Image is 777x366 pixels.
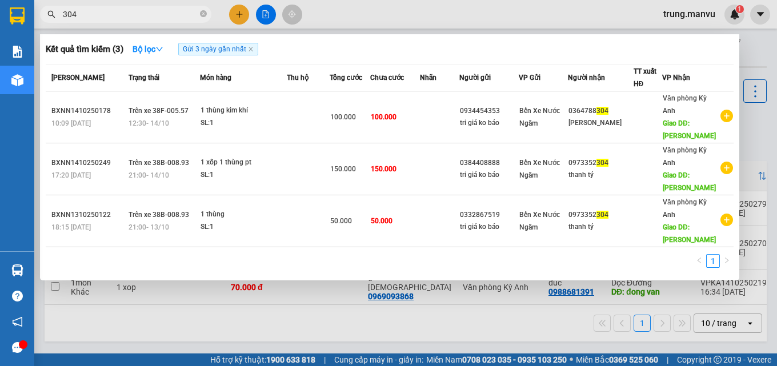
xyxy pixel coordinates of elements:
[371,113,396,121] span: 100.000
[596,159,608,167] span: 304
[519,74,540,82] span: VP Gửi
[663,198,707,219] span: Văn phòng Kỳ Anh
[178,43,258,55] span: Gửi 3 ngày gần nhất
[201,169,286,182] div: SL: 1
[460,157,518,169] div: 0384408888
[706,254,720,268] li: 1
[568,105,632,117] div: 0364788
[11,264,23,276] img: warehouse-icon
[568,117,632,129] div: [PERSON_NAME]
[696,257,703,264] span: left
[371,217,392,225] span: 50.000
[129,171,169,179] span: 21:00 - 14/10
[460,209,518,221] div: 0332867519
[10,7,25,25] img: logo-vxr
[330,217,352,225] span: 50.000
[201,221,286,234] div: SL: 1
[51,209,125,221] div: BXNN1310250122
[720,162,733,174] span: plus-circle
[133,45,163,54] strong: Bộ lọc
[11,46,23,58] img: solution-icon
[51,223,91,231] span: 18:15 [DATE]
[330,113,356,121] span: 100.000
[129,107,189,115] span: Trên xe 38F-005.57
[201,104,286,117] div: 1 thùng kim khí
[12,342,23,353] span: message
[459,74,491,82] span: Người gửi
[330,165,356,173] span: 150.000
[51,157,125,169] div: BXNN1410250249
[129,159,189,167] span: Trên xe 38B-008.93
[201,117,286,130] div: SL: 1
[460,117,518,129] div: tri giá ko báo
[200,10,207,17] span: close-circle
[51,105,125,117] div: BXNN1410250178
[568,74,605,82] span: Người nhận
[568,157,632,169] div: 0973352
[519,107,560,127] span: Bến Xe Nước Ngầm
[370,74,404,82] span: Chưa cước
[201,208,286,221] div: 1 thùng
[663,223,716,244] span: Giao DĐ: [PERSON_NAME]
[200,9,207,20] span: close-circle
[371,165,396,173] span: 150.000
[11,74,23,86] img: warehouse-icon
[129,211,189,219] span: Trên xe 38B-008.93
[51,74,105,82] span: [PERSON_NAME]
[634,67,656,88] span: TT xuất HĐ
[692,254,706,268] button: left
[46,43,123,55] h3: Kết quả tìm kiếm ( 3 )
[12,316,23,327] span: notification
[201,156,286,169] div: 1 xốp 1 thùng pt
[129,74,159,82] span: Trạng thái
[568,209,632,221] div: 0973352
[47,10,55,18] span: search
[51,171,91,179] span: 17:20 [DATE]
[200,74,231,82] span: Món hàng
[720,254,734,268] button: right
[663,94,707,115] span: Văn phòng Kỳ Anh
[460,221,518,233] div: tri giá ko báo
[720,254,734,268] li: Next Page
[519,159,560,179] span: Bến Xe Nước Ngầm
[568,221,632,233] div: thanh tý
[568,169,632,181] div: thanh tý
[460,105,518,117] div: 0934454353
[723,257,730,264] span: right
[596,107,608,115] span: 304
[51,119,91,127] span: 10:09 [DATE]
[12,291,23,301] span: question-circle
[662,74,690,82] span: VP Nhận
[129,223,169,231] span: 21:00 - 13/10
[596,211,608,219] span: 304
[663,119,716,140] span: Giao DĐ: [PERSON_NAME]
[663,171,716,192] span: Giao DĐ: [PERSON_NAME]
[707,255,719,267] a: 1
[420,74,436,82] span: Nhãn
[129,119,169,127] span: 12:30 - 14/10
[287,74,309,82] span: Thu hộ
[460,169,518,181] div: tri giá ko báo
[720,214,733,226] span: plus-circle
[123,40,173,58] button: Bộ lọcdown
[692,254,706,268] li: Previous Page
[330,74,362,82] span: Tổng cước
[155,45,163,53] span: down
[248,46,254,52] span: close
[63,8,198,21] input: Tìm tên, số ĐT hoặc mã đơn
[720,110,733,122] span: plus-circle
[519,211,560,231] span: Bến Xe Nước Ngầm
[663,146,707,167] span: Văn phòng Kỳ Anh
